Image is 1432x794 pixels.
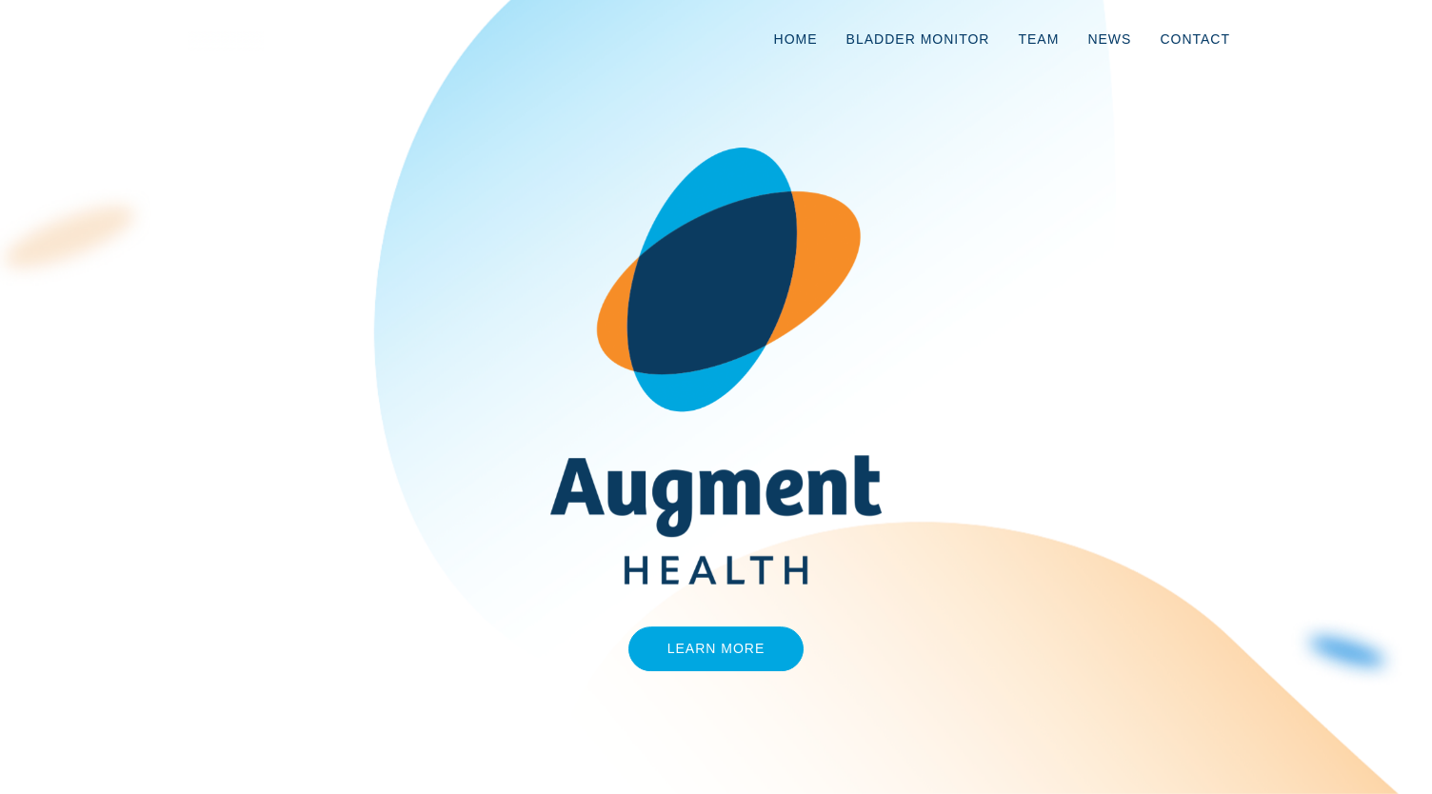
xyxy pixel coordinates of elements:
[832,8,1004,70] a: Bladder Monitor
[1073,8,1145,70] a: News
[760,8,832,70] a: Home
[1145,8,1244,70] a: Contact
[536,148,897,585] img: AugmentHealth_FullColor_Transparent.png
[628,626,805,671] a: Learn More
[1004,8,1073,70] a: Team
[188,31,264,50] img: logo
